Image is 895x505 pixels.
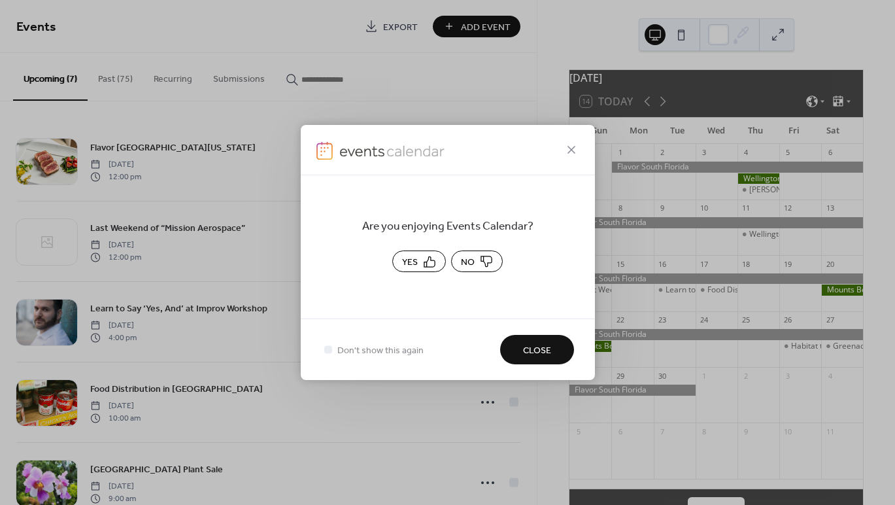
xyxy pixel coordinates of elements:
[392,251,446,272] button: Yes
[316,142,333,160] img: logo-icon
[500,335,574,364] button: Close
[451,251,503,272] button: No
[461,256,475,270] span: No
[402,256,418,270] span: Yes
[337,344,424,358] span: Don't show this again
[339,142,445,160] img: logo-icon
[523,344,551,358] span: Close
[322,218,574,236] span: Are you enjoying Events Calendar?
